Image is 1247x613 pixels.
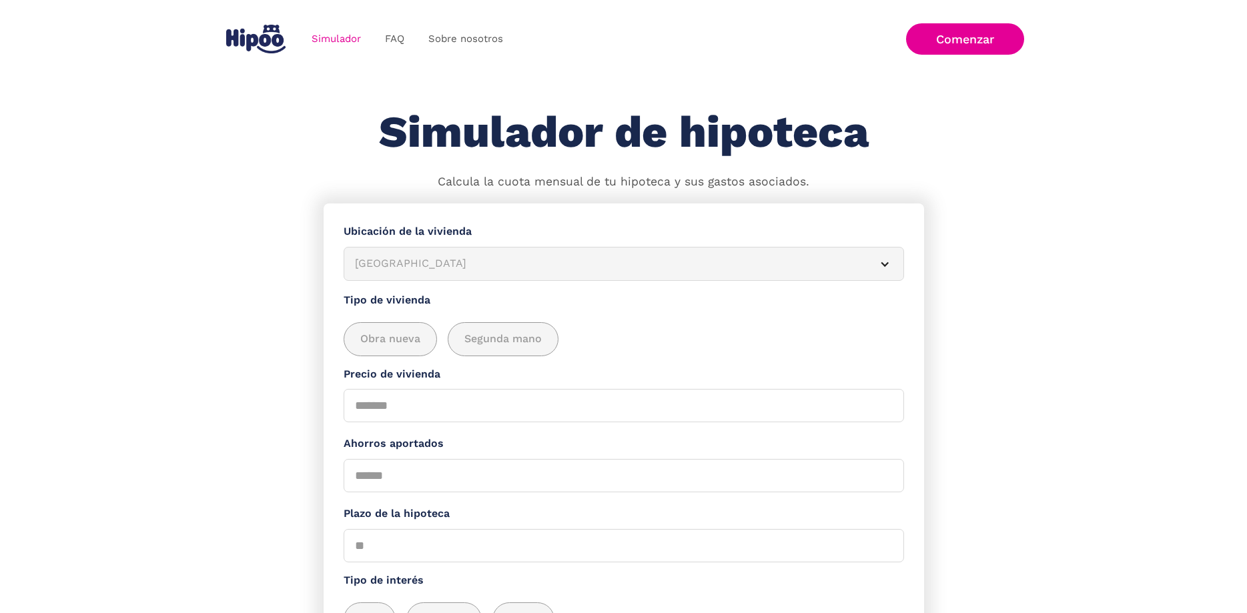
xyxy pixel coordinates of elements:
div: add_description_here [344,322,904,356]
a: Simulador [300,26,373,52]
span: Segunda mano [464,331,542,348]
h1: Simulador de hipoteca [379,108,869,157]
p: Calcula la cuota mensual de tu hipoteca y sus gastos asociados. [438,173,809,191]
label: Ubicación de la vivienda [344,223,904,240]
label: Plazo de la hipoteca [344,506,904,522]
label: Tipo de interés [344,572,904,589]
a: home [224,19,289,59]
a: FAQ [373,26,416,52]
label: Precio de vivienda [344,366,904,383]
article: [GEOGRAPHIC_DATA] [344,247,904,281]
label: Ahorros aportados [344,436,904,452]
label: Tipo de vivienda [344,292,904,309]
a: Sobre nosotros [416,26,515,52]
span: Obra nueva [360,331,420,348]
div: [GEOGRAPHIC_DATA] [355,255,861,272]
a: Comenzar [906,23,1024,55]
